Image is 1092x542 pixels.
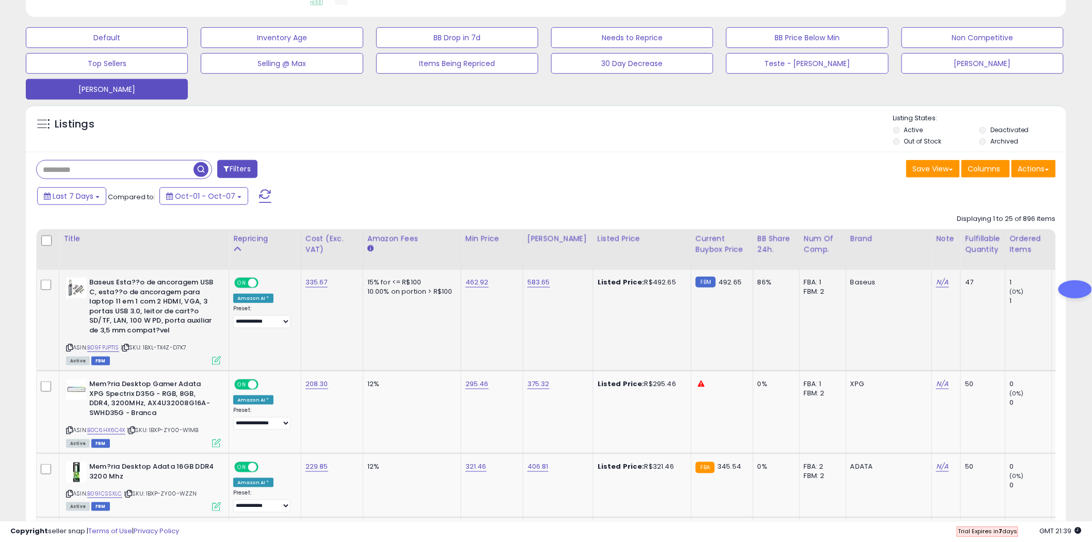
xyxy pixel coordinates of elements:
[936,233,956,244] div: Note
[91,502,110,511] span: FBM
[961,160,1010,178] button: Columns
[53,191,93,201] span: Last 7 Days
[850,462,924,471] div: ADATA
[66,278,221,364] div: ASIN:
[965,462,997,471] div: 50
[108,192,155,202] span: Compared to:
[89,379,215,420] b: Mem?ria Desktop Gamer Adata XPG Spectrix D35G - RGB, 8GB, DDR4, 3200MHz, AX4U32008G16A-SWHD35G - ...
[936,277,949,288] a: N/A
[758,278,792,287] div: 86%
[87,426,125,435] a: B0C6HX6C4X
[121,343,187,352] span: | SKU: 1BXL-TX4Z-D7K7
[718,277,742,287] span: 492.65
[257,279,274,288] span: OFF
[306,461,328,472] a: 229.85
[306,379,328,389] a: 208.30
[965,278,997,287] div: 47
[990,125,1029,134] label: Deactivated
[598,278,683,287] div: R$492.65
[367,233,457,244] div: Amazon Fees
[696,233,749,255] div: Current Buybox Price
[235,463,248,472] span: ON
[906,160,960,178] button: Save View
[367,462,453,471] div: 12%
[1010,296,1052,306] div: 1
[367,278,453,287] div: 15% for <= R$100
[598,379,645,389] b: Listed Price:
[91,439,110,448] span: FBM
[233,294,274,303] div: Amazon AI *
[598,461,645,471] b: Listed Price:
[1040,526,1082,536] span: 2025-10-15 21:39 GMT
[1010,462,1052,471] div: 0
[936,461,949,472] a: N/A
[235,380,248,389] span: ON
[958,527,1017,535] span: Trial Expires in days
[1010,379,1052,389] div: 0
[804,462,838,471] div: FBA: 2
[233,395,274,405] div: Amazon AI *
[850,278,924,287] div: Baseus
[850,379,924,389] div: XPG
[235,279,248,288] span: ON
[66,462,221,510] div: ASIN:
[306,277,328,288] a: 335.67
[367,287,453,296] div: 10.00% on portion > R$100
[527,379,550,389] a: 375.32
[598,277,645,287] b: Listed Price:
[1010,389,1024,397] small: (0%)
[66,379,87,400] img: 31IpnSMnT6L._SL40_.jpg
[936,379,949,389] a: N/A
[26,27,188,48] button: Default
[127,426,199,434] span: | SKU: 1BXP-ZY00-W1MB
[598,233,687,244] div: Listed Price
[26,79,188,100] button: [PERSON_NAME]
[598,462,683,471] div: R$321.46
[257,463,274,472] span: OFF
[66,462,87,483] img: 41Qhgd9DvyL._SL40_.jpg
[527,461,549,472] a: 406.81
[88,526,132,536] a: Terms of Use
[465,233,519,244] div: Min Price
[1010,233,1048,255] div: Ordered Items
[87,489,122,498] a: B091CSSXLC
[850,233,928,244] div: Brand
[66,439,90,448] span: All listings currently available for purchase on Amazon
[902,27,1064,48] button: Non Competitive
[804,278,838,287] div: FBA: 1
[758,379,792,389] div: 0%
[999,527,1002,535] b: 7
[990,137,1018,146] label: Archived
[696,277,716,288] small: FBM
[89,278,215,338] b: Baseus Esta??o de ancoragem USB C, esta??o de ancoragem para laptop 11 em 1 com 2 HDMI, VGA, 3 po...
[465,277,489,288] a: 462.92
[66,502,90,511] span: All listings currently available for purchase on Amazon
[726,27,888,48] button: BB Price Below Min
[87,343,119,352] a: B09FPJPT1S
[1010,278,1052,287] div: 1
[55,117,94,132] h5: Listings
[376,53,538,74] button: Items Being Repriced
[89,462,215,484] b: Mem?ria Desktop Adata 16GB DDR4 3200 Mhz
[124,489,197,498] span: | SKU: 1BXP-ZY00-WZZN
[968,164,1001,174] span: Columns
[804,389,838,398] div: FBM: 2
[527,277,550,288] a: 583.65
[804,471,838,481] div: FBM: 2
[551,27,713,48] button: Needs to Reprice
[758,462,792,471] div: 0%
[1010,472,1024,480] small: (0%)
[726,53,888,74] button: Teste - [PERSON_NAME]
[175,191,235,201] span: Oct-01 - Oct-07
[598,379,683,389] div: R$295.46
[159,187,248,205] button: Oct-01 - Oct-07
[37,187,106,205] button: Last 7 Days
[465,379,489,389] a: 295.46
[1010,481,1052,490] div: 0
[367,379,453,389] div: 12%
[1011,160,1056,178] button: Actions
[134,526,179,536] a: Privacy Policy
[551,53,713,74] button: 30 Day Decrease
[696,462,715,473] small: FBA
[717,461,741,471] span: 345.54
